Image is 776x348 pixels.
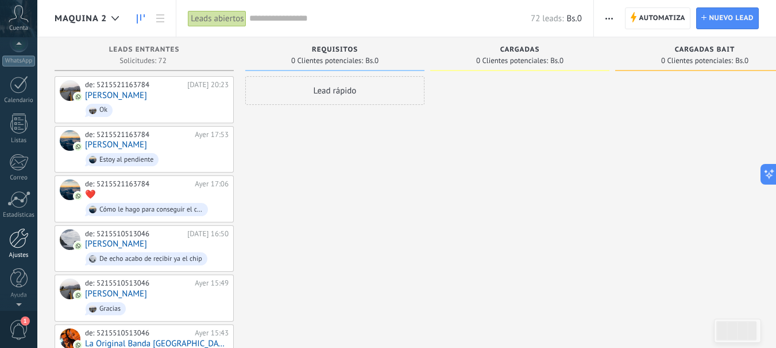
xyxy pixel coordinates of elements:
div: Correo [2,174,36,182]
div: Fernando [60,229,80,250]
div: Cómo le hago para conseguir el código? [99,206,203,214]
div: ❤️ [60,179,80,200]
div: de: 5215510513046 [85,279,191,288]
div: Ok [99,106,107,114]
span: Cuenta [9,25,28,32]
div: REQUISITOS [251,46,419,56]
span: 0 Clientes potenciales: [661,57,733,64]
div: CARGADAS [436,46,604,56]
div: de: 5215510513046 [85,229,183,238]
div: Ayer 17:06 [195,179,229,189]
div: Gracias [99,305,121,313]
img: com.amocrm.amocrmwa.svg [74,143,82,151]
div: Estadísticas [2,212,36,219]
img: com.amocrm.amocrmwa.svg [74,291,82,299]
a: [PERSON_NAME] [85,239,147,249]
span: CARGADAS BAIT [675,46,735,54]
div: Listas [2,137,36,144]
div: Leads abiertos [188,10,246,27]
img: com.amocrm.amocrmwa.svg [74,242,82,250]
div: Ayer 17:53 [195,130,229,139]
span: Bs.0 [550,57,563,64]
div: de: 5215521163784 [85,179,191,189]
div: Estoy al pendiente [99,156,153,164]
span: Bs.0 [365,57,379,64]
a: ❤️ [85,190,96,200]
a: [PERSON_NAME] [85,289,147,299]
div: [DATE] 20:23 [187,80,229,89]
span: 0 Clientes potenciales: [291,57,363,64]
div: de: 5215510513046 [85,329,191,338]
span: 1 [21,316,30,326]
span: CARGADAS [500,46,540,54]
div: Lead rápido [245,76,424,105]
a: [PERSON_NAME] [85,140,147,150]
img: com.amocrm.amocrmwa.svg [74,192,82,200]
div: de: 5215521163784 [85,130,191,139]
div: Ayuda [2,292,36,299]
img: com.amocrm.amocrmwa.svg [74,93,82,101]
a: Nuevo lead [696,7,759,29]
span: Bs.0 [566,13,581,24]
span: 72 leads: [531,13,563,24]
span: Solicitudes: 72 [119,57,166,64]
a: Automatiza [625,7,690,29]
span: Bs.0 [735,57,748,64]
span: 0 Clientes potenciales: [476,57,548,64]
div: Ajustes [2,252,36,259]
span: Leads Entrantes [109,46,180,54]
div: de: 5215521163784 [85,80,183,89]
div: Ayer 15:49 [195,279,229,288]
div: De echo acabo de recibir ya el chip [99,255,202,263]
span: Automatiza [639,8,685,29]
div: Sergio [60,279,80,299]
div: Calendario [2,97,36,104]
div: Leads Entrantes [60,46,228,56]
span: MAQUINA 2 [55,13,107,24]
a: [PERSON_NAME] [85,91,147,100]
div: Airam hurtado [60,130,80,151]
div: [DATE] 16:50 [187,229,229,238]
span: Nuevo lead [709,8,754,29]
div: Ayer 15:43 [195,329,229,338]
div: WhatsApp [2,56,35,67]
div: Diego [60,80,80,101]
span: REQUISITOS [312,46,358,54]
